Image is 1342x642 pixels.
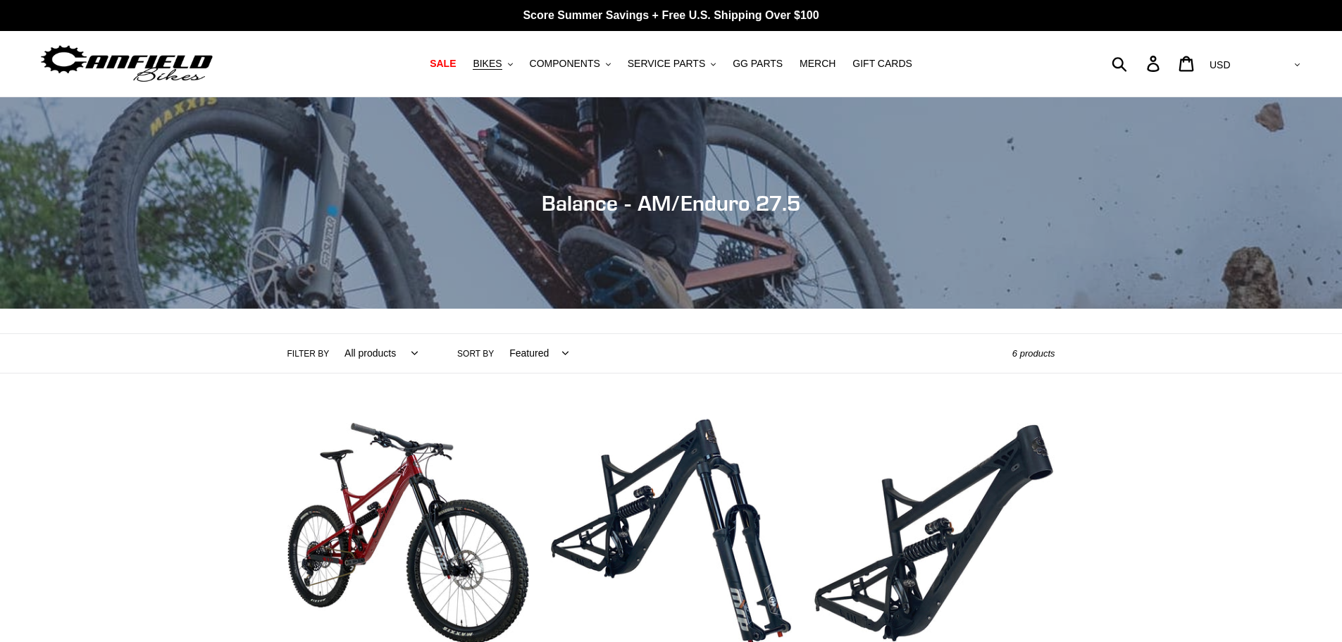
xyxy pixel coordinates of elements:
[793,54,843,73] a: MERCH
[845,54,919,73] a: GIFT CARDS
[800,58,835,70] span: MERCH
[430,58,456,70] span: SALE
[621,54,723,73] button: SERVICE PARTS
[39,42,215,86] img: Canfield Bikes
[1119,48,1155,79] input: Search
[1012,348,1055,359] span: 6 products
[423,54,463,73] a: SALE
[530,58,600,70] span: COMPONENTS
[852,58,912,70] span: GIFT CARDS
[542,190,800,216] span: Balance - AM/Enduro 27.5
[523,54,618,73] button: COMPONENTS
[628,58,705,70] span: SERVICE PARTS
[457,347,494,360] label: Sort by
[726,54,790,73] a: GG PARTS
[287,347,330,360] label: Filter by
[733,58,783,70] span: GG PARTS
[473,58,502,70] span: BIKES
[466,54,519,73] button: BIKES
